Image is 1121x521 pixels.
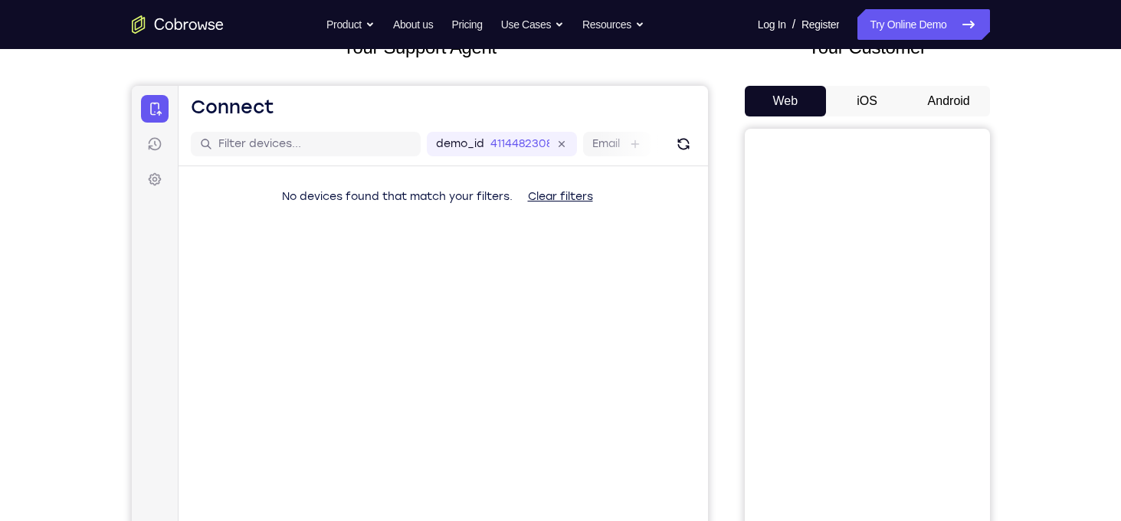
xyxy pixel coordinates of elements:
[150,104,381,117] span: No devices found that match your filters.
[393,9,433,40] a: About us
[745,86,827,116] button: Web
[326,9,375,40] button: Product
[857,9,989,40] a: Try Online Demo
[758,9,786,40] a: Log In
[792,15,795,34] span: /
[384,96,474,126] button: Clear filters
[801,9,839,40] a: Register
[132,15,224,34] a: Go to the home page
[826,86,908,116] button: iOS
[582,9,644,40] button: Resources
[265,461,358,492] button: 6-digit code
[451,9,482,40] a: Pricing
[501,9,564,40] button: Use Cases
[908,86,990,116] button: Android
